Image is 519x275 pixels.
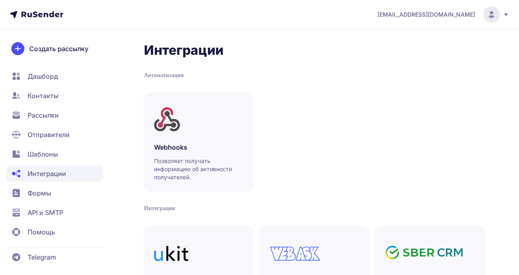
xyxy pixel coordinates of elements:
span: API и SMTP [28,208,63,217]
span: Формы [28,188,51,198]
p: Позволяет получать информацию об активности получателей. [154,157,243,181]
div: Интеграции [144,204,485,213]
span: Контакты [28,91,58,101]
span: Рассылки [28,110,59,120]
span: Создать рассылку [29,44,88,54]
span: Шаблоны [28,149,58,159]
h3: Webhooks [154,142,243,152]
span: Интеграции [28,169,66,178]
span: Дашборд [28,71,58,81]
span: Помощь [28,227,55,237]
span: Отправители [28,130,70,140]
span: Telegram [28,252,56,262]
h2: Интеграции [144,42,485,58]
a: Telegram [6,249,103,265]
a: WebhooksПозволяет получать информацию об активности получателей. [144,92,253,191]
span: [EMAIL_ADDRESS][DOMAIN_NAME] [377,11,475,19]
div: Автоматизация [144,71,485,79]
